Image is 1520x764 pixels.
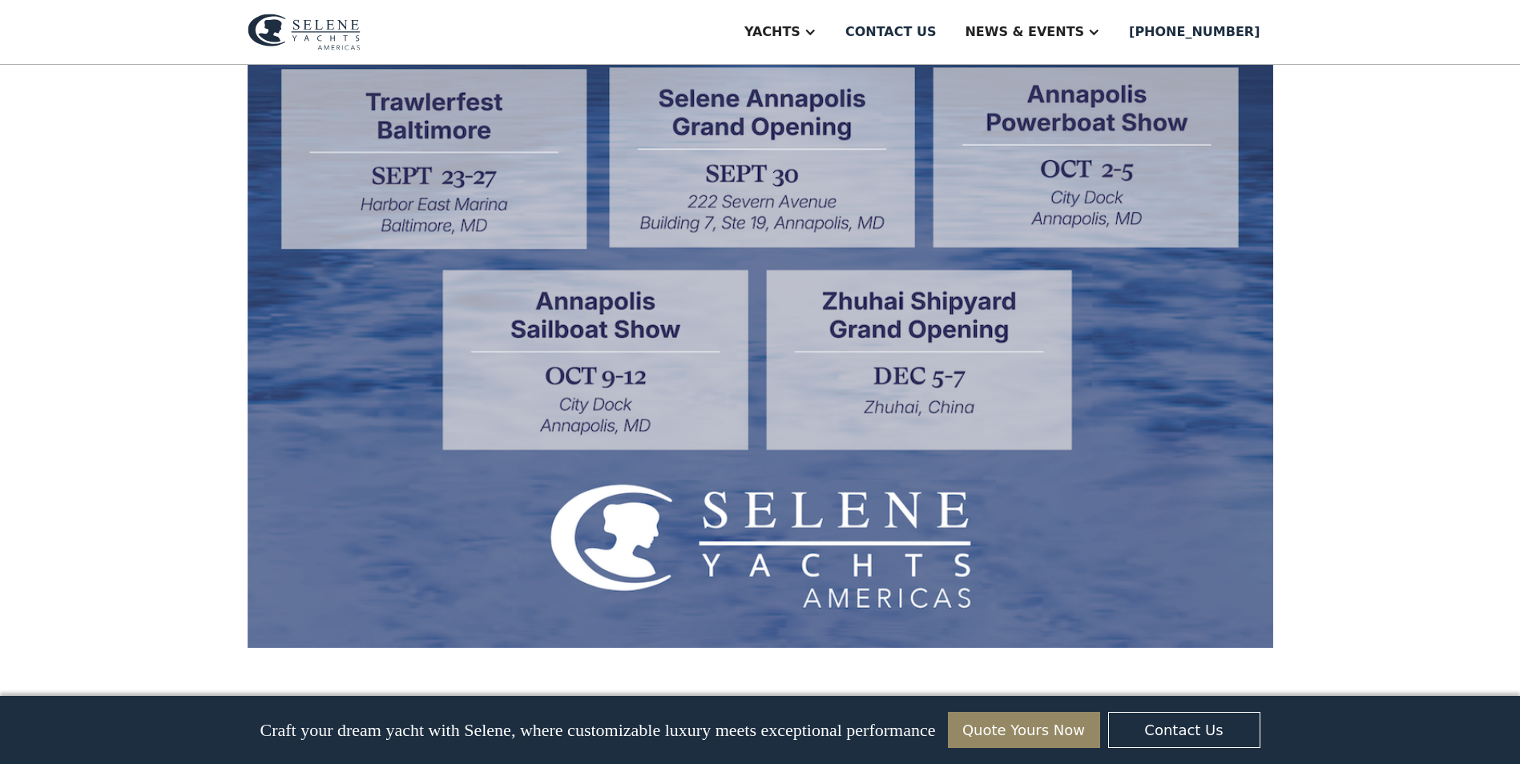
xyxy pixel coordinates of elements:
[965,22,1084,42] div: News & EVENTS
[744,22,800,42] div: Yachts
[1129,22,1260,42] div: [PHONE_NUMBER]
[948,712,1100,748] a: Quote Yours Now
[1108,712,1260,748] a: Contact Us
[260,720,935,741] p: Craft your dream yacht with Selene, where customizable luxury meets exceptional performance
[248,14,361,50] img: logo
[845,22,937,42] div: Contact us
